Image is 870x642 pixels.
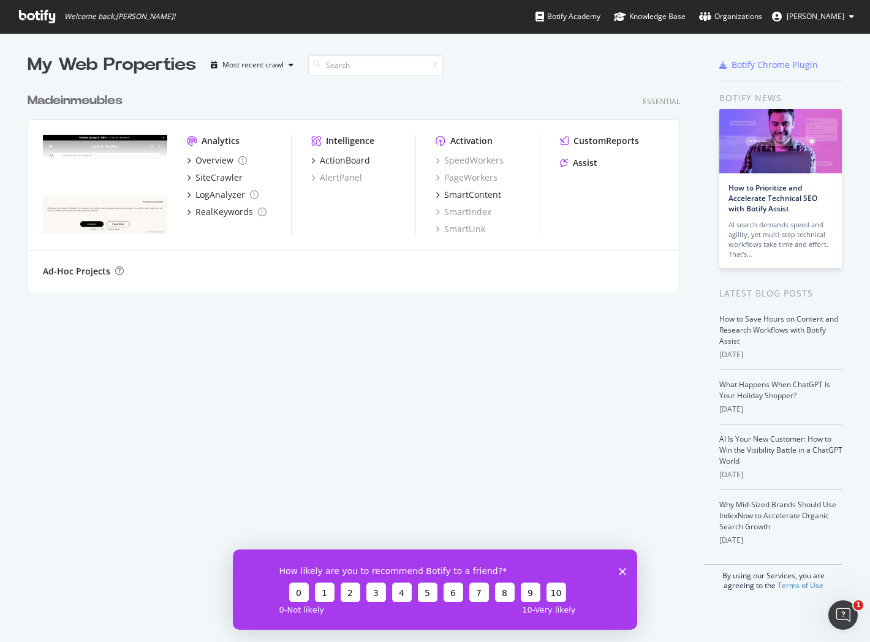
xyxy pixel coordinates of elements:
[187,189,259,201] a: LogAnalyzer
[326,135,374,147] div: Intelligence
[719,404,842,415] div: [DATE]
[233,549,637,630] iframe: Enquête de Botify
[28,92,123,110] div: Madeinmeubles
[436,223,485,235] a: SmartLink
[728,183,817,214] a: How to Prioritize and Accelerate Technical SEO with Botify Assist
[311,154,370,167] a: ActionBoard
[187,206,267,218] a: RealKeywords
[719,314,838,346] a: How to Save Hours on Content and Research Workflows with Botify Assist
[206,55,298,75] button: Most recent crawl
[195,189,245,201] div: LogAnalyzer
[64,12,175,21] span: Welcome back, [PERSON_NAME] !
[195,206,253,218] div: RealKeywords
[719,499,836,532] a: Why Mid-Sized Brands Should Use IndexNow to Accelerate Organic Search Growth
[762,7,864,26] button: [PERSON_NAME]
[187,154,247,167] a: Overview
[43,265,110,278] div: Ad-Hoc Projects
[560,135,639,147] a: CustomReports
[436,172,497,184] a: PageWorkers
[719,59,818,71] a: Botify Chrome Plugin
[436,154,504,167] a: SpeedWorkers
[828,600,858,630] iframe: Intercom live chat
[436,206,491,218] a: SmartIndex
[719,469,842,480] div: [DATE]
[28,92,127,110] a: Madeinmeubles
[195,172,243,184] div: SiteCrawler
[728,220,833,259] div: AI search demands speed and agility, yet multi-step technical workflows take time and effort. Tha...
[308,55,443,76] input: Search
[444,189,501,201] div: SmartContent
[28,53,196,77] div: My Web Properties
[732,59,818,71] div: Botify Chrome Plugin
[311,172,362,184] a: AlertPanel
[202,135,240,147] div: Analytics
[719,349,842,360] div: [DATE]
[195,154,233,167] div: Overview
[787,11,844,21] span: Martin Lepecquet
[699,10,762,23] div: Organizations
[222,61,284,69] div: Most recent crawl
[560,157,597,169] a: Assist
[614,10,686,23] div: Knowledge Base
[187,172,243,184] a: SiteCrawler
[719,434,842,466] a: AI Is Your New Customer: How to Win the Visibility Battle in a ChatGPT World
[853,600,863,610] span: 1
[43,135,167,234] img: made-in-meubles.com
[320,154,370,167] div: ActionBoard
[573,157,597,169] div: Assist
[704,564,842,591] div: By using our Services, you are agreeing to the
[573,135,639,147] div: CustomReports
[719,535,842,546] div: [DATE]
[436,189,501,201] a: SmartContent
[28,77,690,292] div: grid
[719,91,842,105] div: Botify news
[535,10,600,23] div: Botify Academy
[777,580,823,591] a: Terms of Use
[719,379,830,401] a: What Happens When ChatGPT Is Your Holiday Shopper?
[719,287,842,300] div: Latest Blog Posts
[450,135,493,147] div: Activation
[719,109,842,173] img: How to Prioritize and Accelerate Technical SEO with Botify Assist
[643,96,680,107] div: Essential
